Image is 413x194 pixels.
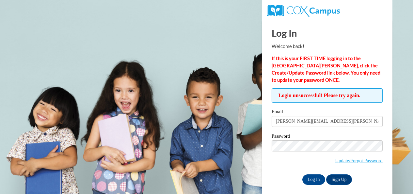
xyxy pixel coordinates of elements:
img: COX Campus [267,5,340,17]
input: Log In [302,174,325,185]
label: Password [272,134,383,140]
a: Update/Forgot Password [335,158,383,163]
strong: If this is your FIRST TIME logging in to the [GEOGRAPHIC_DATA][PERSON_NAME], click the Create/Upd... [272,56,380,83]
h1: Log In [272,26,383,40]
a: Sign Up [326,174,352,185]
p: Welcome back! [272,43,383,50]
span: Login unsuccessful! Please try again. [272,88,383,103]
label: Email [272,109,383,116]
